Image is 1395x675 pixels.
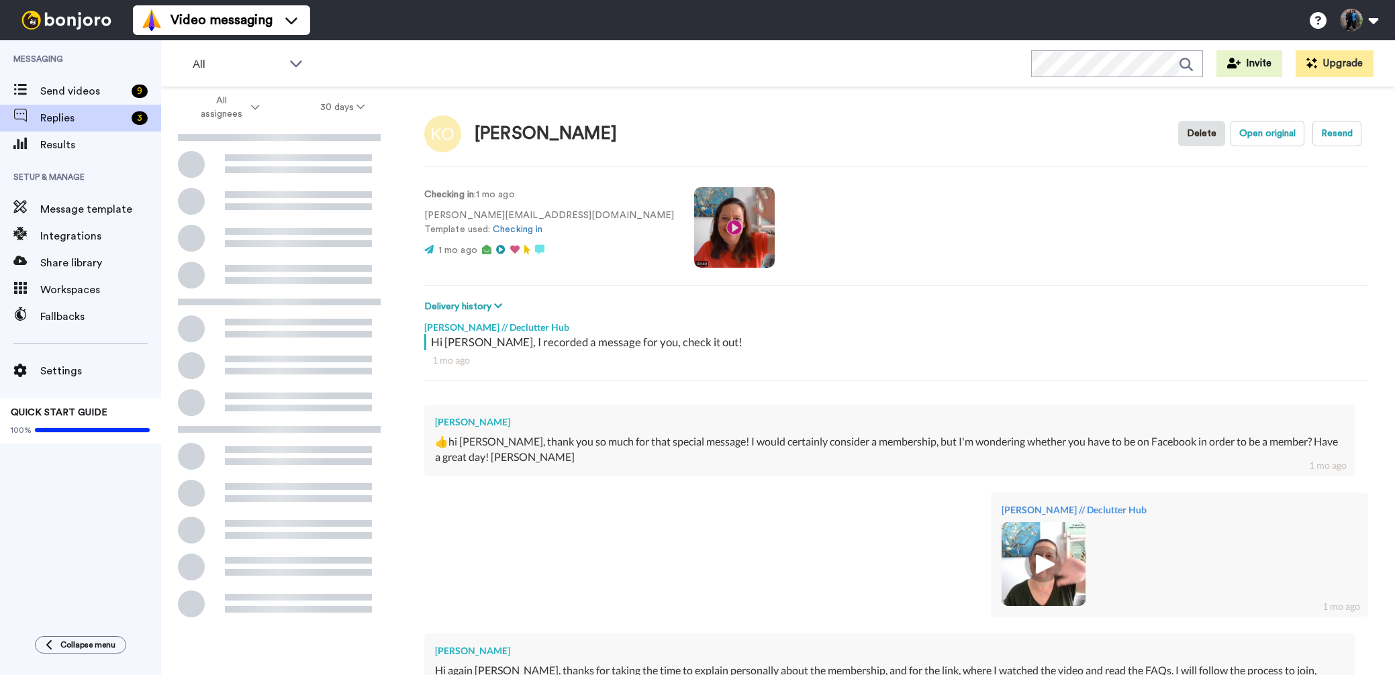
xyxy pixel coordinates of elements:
[40,309,161,325] span: Fallbacks
[424,209,674,237] p: [PERSON_NAME][EMAIL_ADDRESS][DOMAIN_NAME] Template used:
[435,415,1344,429] div: [PERSON_NAME]
[193,56,283,72] span: All
[1309,459,1347,472] div: 1 mo ago
[435,644,1344,658] div: [PERSON_NAME]
[171,11,273,30] span: Video messaging
[431,334,1365,350] div: Hi [PERSON_NAME], I recorded a message for you, check it out!
[40,282,161,298] span: Workspaces
[1216,50,1282,77] button: Invite
[35,636,126,654] button: Collapse menu
[164,89,290,126] button: All assignees
[290,95,395,119] button: 30 days
[424,314,1368,334] div: [PERSON_NAME] // Declutter Hub
[11,425,32,435] span: 100%
[40,255,161,271] span: Share library
[1322,600,1360,613] div: 1 mo ago
[132,111,148,125] div: 3
[424,299,506,314] button: Delivery history
[1296,50,1374,77] button: Upgrade
[40,110,126,126] span: Replies
[132,85,148,98] div: 9
[40,228,161,244] span: Integrations
[1002,522,1086,606] img: 1245fed4-a73e-4c8a-8eef-91f05f655193-thumb.jpg
[1231,121,1304,146] button: Open original
[475,124,617,144] div: [PERSON_NAME]
[493,225,542,234] a: Checking in
[194,94,248,121] span: All assignees
[438,246,477,255] span: 1 mo ago
[40,137,161,153] span: Results
[424,190,474,199] strong: Checking in
[424,188,674,202] p: : 1 mo ago
[40,201,161,217] span: Message template
[16,11,117,30] img: bj-logo-header-white.svg
[1025,546,1062,582] img: ic_play_thick.png
[40,363,161,379] span: Settings
[40,83,126,99] span: Send videos
[11,408,107,417] span: QUICK START GUIDE
[424,115,461,152] img: Image of Kellie O'Brien
[1002,503,1357,517] div: [PERSON_NAME] // Declutter Hub
[435,434,1344,465] div: 👍hi [PERSON_NAME], thank you so much for that special message! I would certainly consider a membe...
[1178,121,1225,146] button: Delete
[141,9,162,31] img: vm-color.svg
[432,354,1360,367] div: 1 mo ago
[1312,121,1361,146] button: Resend
[60,639,115,650] span: Collapse menu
